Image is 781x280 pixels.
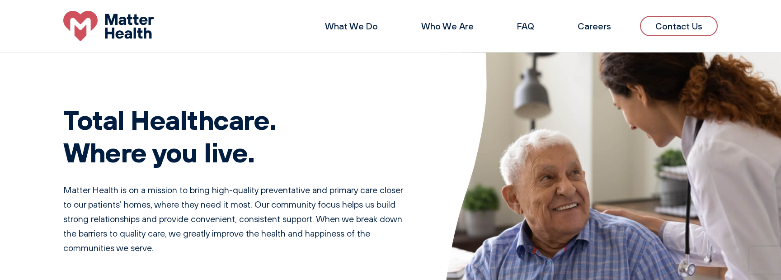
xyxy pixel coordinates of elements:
[325,20,378,32] a: What We Do
[640,16,718,36] a: Contact Us
[63,183,404,255] p: Matter Health is on a mission to bring high-quality preventative and primary care closer to our p...
[63,103,404,168] h1: Total Healthcare. Where you live.
[517,20,534,32] a: FAQ
[421,20,474,32] a: Who We Are
[578,20,611,32] a: Careers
